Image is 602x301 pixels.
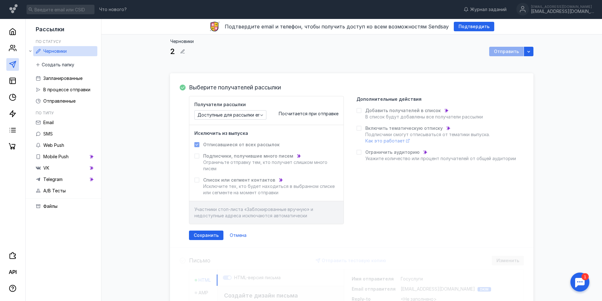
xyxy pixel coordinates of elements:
div: [EMAIL_ADDRESS][DOMAIN_NAME] [531,5,594,9]
button: Отмена [227,231,250,240]
span: Как это работает [365,138,405,143]
span: Отписавшиеся от всех рассылок [203,141,280,148]
span: SMS [43,131,53,136]
span: Получатели рассылки [194,101,246,108]
span: VK [43,165,49,171]
span: Доступные для рассылки email [198,112,266,118]
span: Telegram [43,177,63,182]
a: Файлы [33,201,97,211]
h4: Дополнительные действия [356,96,422,102]
span: 2 [170,47,175,56]
div: [EMAIL_ADDRESS][DOMAIN_NAME] [531,9,594,14]
span: Email [43,120,54,125]
span: Подтвердить [459,24,490,29]
span: Ограничить аудиторию [365,149,420,155]
button: Доступные для рассылки email [194,110,266,120]
span: Подписчики смогут отписываться от тематики выпуска. [365,132,490,143]
span: Участники стоп-листа «Заблокированные вручную» и недоступные адреса исключаются автоматически [194,207,313,218]
a: В процессе отправки [33,85,97,95]
span: Сохранить [194,233,219,238]
span: Ограничьте отправку тем, кто получает слишком много писем [203,160,327,171]
h4: Выберите получателей рассылки [189,84,281,91]
button: Подтвердить [454,22,494,31]
span: Файлы [43,203,58,209]
span: Что нового? [99,7,127,12]
button: Сохранить [189,231,223,240]
span: Черновики [43,48,67,54]
a: Черновики [33,46,97,56]
span: Web Push [43,142,64,148]
h4: Исключить из выпуска [194,130,248,136]
a: A/B Тесты [33,186,97,196]
span: Рассылки [36,26,64,33]
a: Отправленные [33,96,97,106]
span: В список будут добавлены все получатели рассылки [365,114,483,119]
span: Посчитается при отправке [279,111,338,116]
span: Добавить получателей в список [365,107,441,114]
span: A/B Тесты [43,188,66,193]
a: Журнал заданий [460,6,510,13]
span: Список или сегмент контактов [203,177,275,183]
span: В процессе отправки [43,87,90,92]
a: Telegram [33,174,97,184]
a: SMS [33,129,97,139]
a: Запланированные [33,73,97,83]
a: Черновики [170,39,194,44]
span: Подписчики, получившие много писем [203,153,293,159]
a: Email [33,117,97,128]
a: Как это работает [365,138,410,143]
h5: По статусу [36,39,61,44]
input: Введите email или CSID [27,5,94,14]
span: Журнал заданий [470,6,507,13]
a: Mobile Push [33,152,97,162]
h5: По типу [36,111,54,115]
span: Включить тематическую отписку [365,125,443,131]
div: 1 [14,4,21,11]
span: Создать папку [42,62,74,68]
span: Укажите количество или процент получателей от общей аудитории [365,156,516,161]
a: VK [33,163,97,173]
span: Mobile Push [43,154,69,159]
span: Подтвердите email и телефон, чтобы получить доступ ко всем возможностям Sendsay [225,23,449,30]
span: Отправленные [43,98,76,104]
button: Создать папку [33,60,77,69]
span: Отмена [230,233,246,238]
span: Исключите тех, кто будет находиться в выбранном списке или сегменте на момент отправки [203,184,335,195]
a: Web Push [33,140,97,150]
a: Что нового? [96,7,130,12]
span: Запланированные [43,75,82,81]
